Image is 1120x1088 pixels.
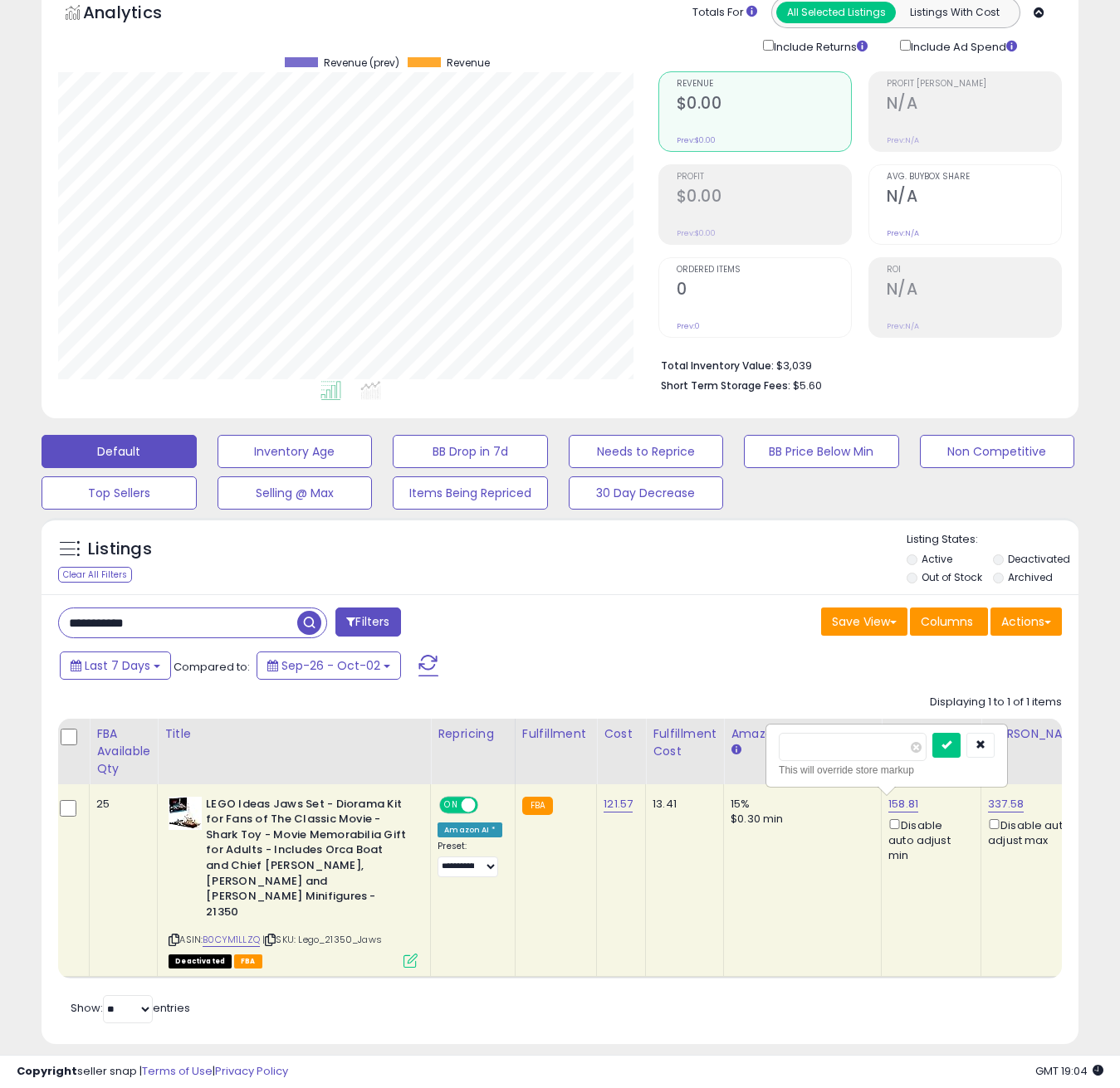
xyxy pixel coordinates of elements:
div: Include Returns [751,37,888,56]
a: Privacy Policy [215,1063,288,1079]
span: FBA [234,954,262,968]
h2: N/A [887,94,1061,116]
div: Include Ad Spend [888,37,1044,56]
span: ON [441,798,462,812]
h5: Analytics [83,1,194,28]
div: Preset: [438,841,502,878]
div: Clear All Filters [58,567,132,583]
span: Revenue [447,57,490,69]
b: Short Term Storage Fees: [661,378,790,393]
label: Deactivated [1008,552,1070,566]
span: ROI [887,266,1061,275]
small: Amazon Fees. [731,743,741,758]
li: $3,039 [661,354,1049,374]
span: Revenue (prev) [324,57,399,69]
button: Selling @ Max [218,476,373,510]
b: LEGO Ideas Jaws Set - Diorama Kit for Fans of The Classic Movie - Shark Toy - Movie Memorabilia G... [206,797,408,925]
small: Prev: $0.00 [677,135,716,145]
button: Listings With Cost [895,2,1015,23]
div: Fulfillment [522,725,589,743]
button: Inventory Age [218,435,373,468]
div: Cost [604,725,638,743]
button: Non Competitive [920,435,1075,468]
div: FBA Available Qty [96,725,150,778]
span: Compared to: [174,659,250,675]
span: Sep-26 - Oct-02 [281,657,380,674]
a: 121.57 [604,796,633,812]
span: | SKU: Lego_21350_Jaws [262,933,382,946]
div: Amazon Fees [731,725,874,743]
div: 13.41 [653,797,711,812]
div: $0.30 min [731,812,868,827]
div: Totals For [692,5,757,21]
span: $5.60 [793,378,822,393]
button: Actions [990,607,1062,636]
label: Out of Stock [922,570,982,584]
span: Revenue [677,80,851,89]
button: Items Being Repriced [393,476,548,510]
label: Active [922,552,952,566]
b: Total Inventory Value: [661,359,774,373]
div: Repricing [438,725,508,743]
div: Displaying 1 to 1 of 1 items [930,695,1062,710]
button: Top Sellers [42,476,197,510]
button: Default [42,435,197,468]
span: Columns [921,613,973,630]
h2: $0.00 [677,187,851,209]
small: Prev: N/A [887,321,919,331]
small: Prev: N/A [887,135,919,145]
h2: N/A [887,187,1061,209]
button: BB Price Below Min [744,435,899,468]
a: Terms of Use [142,1063,213,1079]
button: BB Drop in 7d [393,435,548,468]
span: Ordered Items [677,266,851,275]
h2: N/A [887,280,1061,302]
span: All listings that are unavailable for purchase on Amazon for any reason other than out-of-stock [169,954,232,968]
div: [PERSON_NAME] [988,725,1087,743]
button: Needs to Reprice [569,435,724,468]
span: Avg. Buybox Share [887,173,1061,182]
span: Profit [677,173,851,182]
small: Prev: 0 [677,321,700,331]
span: Profit [PERSON_NAME] [887,80,1061,89]
h2: $0.00 [677,94,851,116]
div: ASIN: [169,797,418,966]
p: Listing States: [907,532,1078,548]
small: FBA [522,797,553,815]
button: All Selected Listings [776,2,896,23]
div: 15% [731,797,868,812]
button: Last 7 Days [60,651,171,680]
small: Prev: $0.00 [677,228,716,238]
a: B0CYM1LLZQ [203,933,260,947]
span: OFF [476,798,502,812]
button: Sep-26 - Oct-02 [257,651,401,680]
div: This will override store markup [779,762,995,778]
div: Disable auto adjust max [988,816,1081,848]
small: Prev: N/A [887,228,919,238]
button: Columns [910,607,988,636]
button: Filters [335,607,400,637]
h2: 0 [677,280,851,302]
div: Fulfillment Cost [653,725,717,760]
span: 2025-10-10 19:04 GMT [1035,1063,1103,1079]
a: 158.81 [888,796,918,812]
button: 30 Day Decrease [569,476,724,510]
img: 41XpFMUiBCL._SL40_.jpg [169,797,202,830]
div: Title [164,725,423,743]
strong: Copyright [17,1063,77,1079]
div: 25 [96,797,144,812]
div: Disable auto adjust min [888,816,968,864]
a: 337.58 [988,796,1024,812]
label: Archived [1008,570,1053,584]
span: Show: entries [71,1000,190,1016]
div: Amazon AI * [438,822,502,837]
button: Save View [821,607,907,636]
div: seller snap | | [17,1064,288,1080]
h5: Listings [88,538,152,561]
span: Last 7 Days [85,657,150,674]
